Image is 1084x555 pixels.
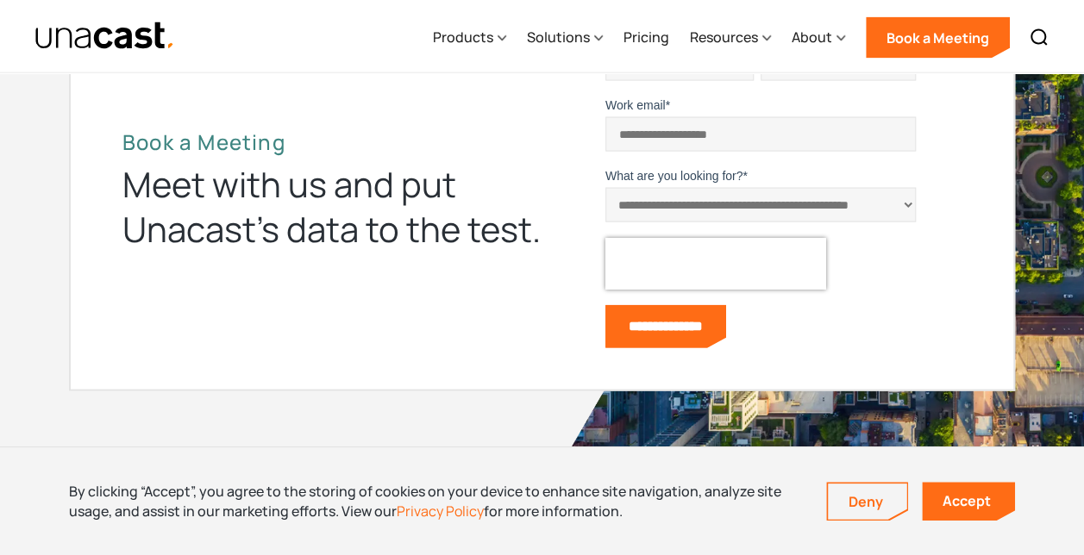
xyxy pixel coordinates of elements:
div: Resources [690,27,758,47]
div: By clicking “Accept”, you agree to the storing of cookies on your device to enhance site navigati... [69,482,800,521]
div: Resources [690,3,771,73]
div: About [792,3,845,73]
img: Search icon [1029,28,1050,48]
a: home [34,22,175,52]
span: What are you looking for? [605,169,743,183]
div: Solutions [527,27,590,47]
div: Meet with us and put Unacast’s data to the test. [122,162,542,252]
a: Pricing [623,3,669,73]
img: Unacast text logo [34,22,175,52]
a: Book a Meeting [866,17,1010,59]
iframe: reCAPTCHA [605,238,826,290]
div: About [792,27,832,47]
a: Accept [922,482,1015,521]
span: Work email [605,98,666,112]
a: Privacy Policy [397,502,484,521]
div: Products [433,27,493,47]
h2: Book a Meeting [122,129,542,155]
div: Solutions [527,3,603,73]
div: Products [433,3,506,73]
a: Deny [828,483,907,520]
